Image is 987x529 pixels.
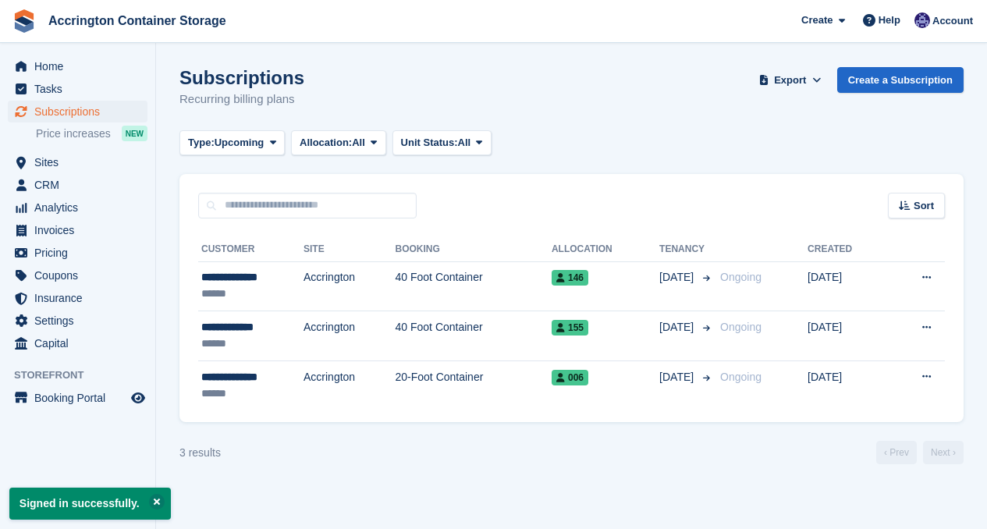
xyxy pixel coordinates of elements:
span: Storefront [14,367,155,383]
a: menu [8,219,147,241]
span: Analytics [34,197,128,218]
div: NEW [122,126,147,141]
a: Next [923,441,964,464]
a: menu [8,287,147,309]
span: Account [932,13,973,29]
span: Invoices [34,219,128,241]
th: Customer [198,237,304,262]
span: [DATE] [659,269,697,286]
td: Accrington [304,360,396,410]
span: Ongoing [720,371,762,383]
td: 40 Foot Container [396,311,552,361]
th: Site [304,237,396,262]
td: [DATE] [808,311,886,361]
a: Accrington Container Storage [42,8,233,34]
img: Jacob Connolly [914,12,930,28]
span: Price increases [36,126,111,141]
span: Ongoing [720,321,762,333]
a: menu [8,387,147,409]
button: Type: Upcoming [179,130,285,156]
span: Tasks [34,78,128,100]
td: [DATE] [808,261,886,311]
td: [DATE] [808,360,886,410]
span: All [458,135,471,151]
span: Allocation: [300,135,352,151]
span: Pricing [34,242,128,264]
span: Sort [914,198,934,214]
th: Booking [396,237,552,262]
a: menu [8,151,147,173]
th: Created [808,237,886,262]
span: [DATE] [659,369,697,385]
a: menu [8,264,147,286]
span: [DATE] [659,319,697,336]
a: Preview store [129,389,147,407]
a: menu [8,78,147,100]
div: 3 results [179,445,221,461]
p: Recurring billing plans [179,91,304,108]
td: Accrington [304,311,396,361]
span: 146 [552,270,588,286]
span: Home [34,55,128,77]
a: menu [8,174,147,196]
span: All [352,135,365,151]
span: Upcoming [215,135,265,151]
span: Settings [34,310,128,332]
a: menu [8,197,147,218]
span: Unit Status: [401,135,458,151]
a: menu [8,242,147,264]
span: Export [774,73,806,88]
span: Ongoing [720,271,762,283]
span: 155 [552,320,588,336]
span: Subscriptions [34,101,128,122]
span: Insurance [34,287,128,309]
a: menu [8,332,147,354]
p: Signed in successfully. [9,488,171,520]
a: menu [8,55,147,77]
button: Export [756,67,825,93]
a: Create a Subscription [837,67,964,93]
nav: Page [873,441,967,464]
h1: Subscriptions [179,67,304,88]
span: Coupons [34,264,128,286]
button: Allocation: All [291,130,386,156]
button: Unit Status: All [392,130,492,156]
span: Help [879,12,900,28]
span: 006 [552,370,588,385]
td: Accrington [304,261,396,311]
img: stora-icon-8386f47178a22dfd0bd8f6a31ec36ba5ce8667c1dd55bd0f319d3a0aa187defe.svg [12,9,36,33]
span: Create [801,12,833,28]
th: Tenancy [659,237,714,262]
span: CRM [34,174,128,196]
span: Sites [34,151,128,173]
a: Price increases NEW [36,125,147,142]
a: Previous [876,441,917,464]
span: Booking Portal [34,387,128,409]
span: Capital [34,332,128,354]
a: menu [8,310,147,332]
span: Type: [188,135,215,151]
td: 40 Foot Container [396,261,552,311]
a: menu [8,101,147,122]
th: Allocation [552,237,659,262]
td: 20-Foot Container [396,360,552,410]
